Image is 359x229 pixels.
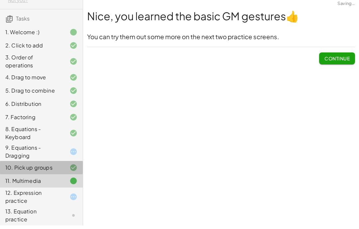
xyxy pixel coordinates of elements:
[69,45,77,53] i: Task finished and correct.
[5,192,59,208] div: 12. Expression practice
[5,129,59,145] div: 8. Equations - Keyboard
[69,215,77,223] i: Task not started.
[5,181,59,189] div: 11. Multimedia
[69,77,77,85] i: Task finished and correct.
[69,61,77,69] i: Task finished and correct.
[319,56,355,68] button: Continue
[69,196,77,204] i: Task started.
[5,77,59,85] div: 4. Drag to move
[286,13,299,26] span: 👍
[8,1,77,7] div: Not you?
[5,117,59,125] div: 7. Factoring
[69,117,77,125] i: Task finished and correct.
[5,167,59,175] div: 10. Pick up groups
[69,32,77,40] i: Task finished.
[87,12,355,27] h1: Nice, you learned the basic GM gestures
[69,90,77,98] i: Task finished and correct.
[87,36,355,45] h3: You can try them out some more on the next two practice screens.
[69,133,77,141] i: Task finished and correct.
[5,211,59,227] div: 13. Equation practice
[69,151,77,159] i: Task started.
[69,104,77,112] i: Task finished and correct.
[5,90,59,98] div: 5. Drag to combine
[324,59,350,65] span: Continue
[5,104,59,112] div: 6. Distribution
[16,19,30,26] span: Tasks
[69,167,77,175] i: Task finished and correct.
[69,181,77,189] i: Task finished.
[5,45,59,53] div: 2. Click to add
[337,4,355,11] span: Saving…
[5,147,59,163] div: 9. Equations - Dragging
[5,57,59,73] div: 3. Order of operations
[5,32,59,40] div: 1. Welcome :)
